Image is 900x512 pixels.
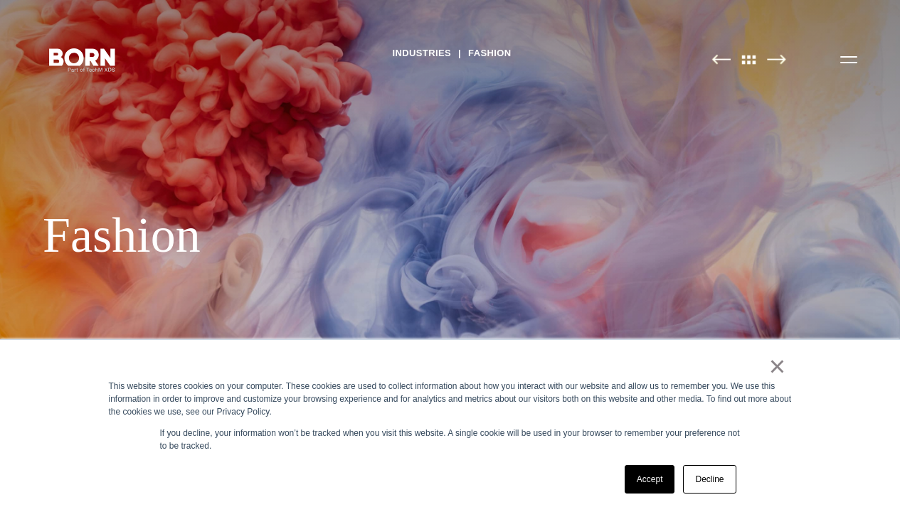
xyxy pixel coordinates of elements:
[683,465,736,494] a: Decline
[734,54,764,65] img: All Pages
[43,206,640,265] div: Fashion
[711,54,731,65] img: Previous Page
[625,465,675,494] a: Accept
[832,44,866,74] button: Open
[767,54,786,65] img: Next Page
[109,380,792,418] div: This website stores cookies on your computer. These cookies are used to collect information about...
[769,360,786,373] a: ×
[392,43,451,64] a: Industries
[160,427,741,452] p: If you decline, your information won’t be tracked when you visit this website. A single cookie wi...
[468,43,512,64] a: Fashion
